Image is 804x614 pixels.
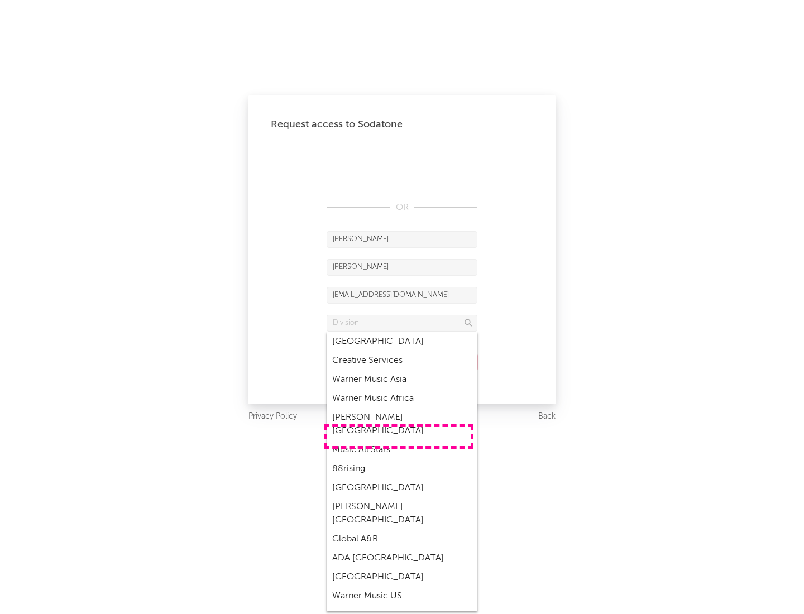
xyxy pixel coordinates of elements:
a: Privacy Policy [248,410,297,424]
div: OR [327,201,477,214]
div: Creative Services [327,351,477,370]
input: Email [327,287,477,304]
div: Warner Music Africa [327,389,477,408]
div: Warner Music US [327,587,477,606]
div: Warner Music Asia [327,370,477,389]
div: [PERSON_NAME] [GEOGRAPHIC_DATA] [327,408,477,440]
div: [GEOGRAPHIC_DATA] [327,478,477,497]
div: [GEOGRAPHIC_DATA] [327,568,477,587]
div: 88rising [327,459,477,478]
div: Music All Stars [327,440,477,459]
div: Global A&R [327,530,477,549]
div: ADA [GEOGRAPHIC_DATA] [327,549,477,568]
input: Last Name [327,259,477,276]
div: [PERSON_NAME] [GEOGRAPHIC_DATA] [327,497,477,530]
input: Division [327,315,477,332]
input: First Name [327,231,477,248]
a: Back [538,410,556,424]
div: Request access to Sodatone [271,118,533,131]
div: [GEOGRAPHIC_DATA] [327,332,477,351]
